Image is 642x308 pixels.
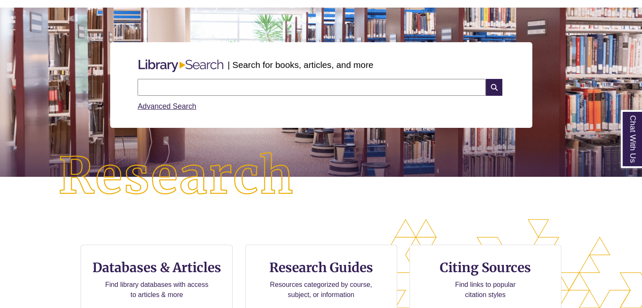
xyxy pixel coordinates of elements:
h3: Databases & Articles [88,259,225,276]
p: Find library databases with access to articles & more [102,280,212,300]
h3: Citing Sources [434,259,537,276]
p: Resources categorized by course, subject, or information [266,280,376,300]
h3: Research Guides [252,259,390,276]
p: Find links to popular citation styles [444,280,526,300]
img: Libary Search [134,56,228,76]
i: Search [486,79,502,96]
a: Advanced Search [138,102,196,111]
img: Research [32,126,321,227]
p: | Search for books, articles, and more [228,58,373,71]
